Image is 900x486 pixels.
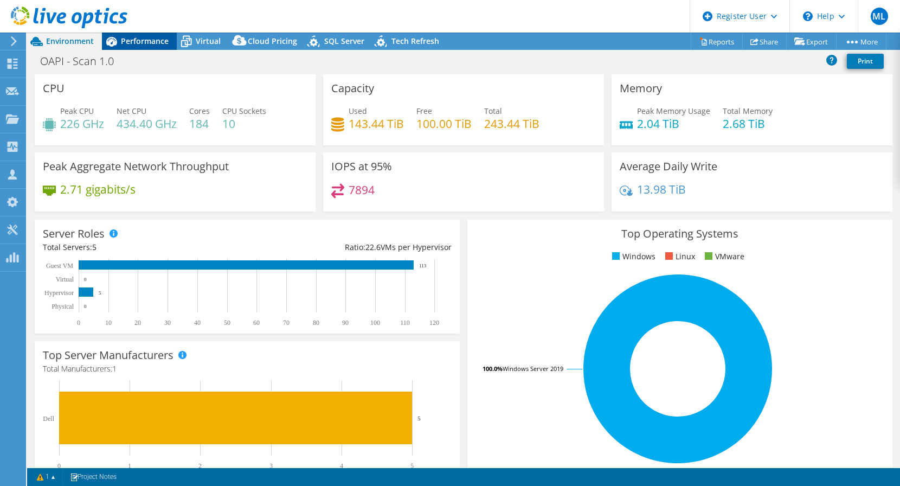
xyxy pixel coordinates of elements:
[416,118,472,130] h4: 100.00 TiB
[46,36,94,46] span: Environment
[134,319,141,327] text: 20
[484,106,502,116] span: Total
[52,303,74,310] text: Physical
[419,263,427,268] text: 113
[365,242,381,252] span: 22.6
[637,183,686,195] h4: 13.98 TiB
[663,251,695,263] li: Linux
[391,36,439,46] span: Tech Refresh
[248,36,297,46] span: Cloud Pricing
[620,82,662,94] h3: Memory
[35,55,131,67] h1: OAPI - Scan 1.0
[269,462,273,470] text: 3
[43,161,229,172] h3: Peak Aggregate Network Throughput
[60,106,94,116] span: Peak CPU
[340,462,343,470] text: 4
[484,118,539,130] h4: 243.44 TiB
[43,363,452,375] h4: Total Manufacturers:
[222,106,266,116] span: CPU Sockets
[331,82,374,94] h3: Capacity
[410,462,414,470] text: 5
[57,462,61,470] text: 0
[77,319,80,327] text: 0
[313,319,319,327] text: 80
[189,106,210,116] span: Cores
[43,349,173,361] h3: Top Server Manufacturers
[46,262,73,270] text: Guest VM
[92,242,97,252] span: 5
[44,289,74,297] text: Hypervisor
[43,228,105,240] h3: Server Roles
[723,118,773,130] h4: 2.68 TiB
[222,118,266,130] h4: 10
[349,106,367,116] span: Used
[84,277,87,282] text: 0
[112,363,117,374] span: 1
[803,11,813,21] svg: \n
[60,118,104,130] h4: 226 GHz
[283,319,290,327] text: 70
[324,36,364,46] span: SQL Server
[349,118,404,130] h4: 143.44 TiB
[189,118,210,130] h4: 184
[164,319,171,327] text: 30
[483,364,503,373] tspan: 100.0%
[194,319,201,327] text: 40
[62,470,124,484] a: Project Notes
[224,319,230,327] text: 50
[84,304,87,309] text: 0
[847,54,884,69] a: Print
[121,36,169,46] span: Performance
[637,106,710,116] span: Peak Memory Usage
[620,161,717,172] h3: Average Daily Write
[196,36,221,46] span: Virtual
[400,319,410,327] text: 110
[637,118,710,130] h4: 2.04 TiB
[128,462,131,470] text: 1
[99,290,101,296] text: 5
[702,251,744,263] li: VMware
[429,319,439,327] text: 120
[117,106,146,116] span: Net CPU
[43,241,247,253] div: Total Servers:
[331,161,392,172] h3: IOPS at 95%
[742,33,787,50] a: Share
[723,106,773,116] span: Total Memory
[253,319,260,327] text: 60
[503,364,563,373] tspan: Windows Server 2019
[836,33,886,50] a: More
[370,319,380,327] text: 100
[60,183,136,195] h4: 2.71 gigabits/s
[29,470,63,484] a: 1
[871,8,888,25] span: ML
[43,82,65,94] h3: CPU
[342,319,349,327] text: 90
[691,33,743,50] a: Reports
[475,228,884,240] h3: Top Operating Systems
[56,276,74,283] text: Virtual
[247,241,452,253] div: Ratio: VMs per Hypervisor
[105,319,112,327] text: 10
[117,118,177,130] h4: 434.40 GHz
[609,251,655,263] li: Windows
[43,415,54,423] text: Dell
[349,184,375,196] h4: 7894
[198,462,202,470] text: 2
[416,106,432,116] span: Free
[417,415,421,421] text: 5
[786,33,837,50] a: Export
